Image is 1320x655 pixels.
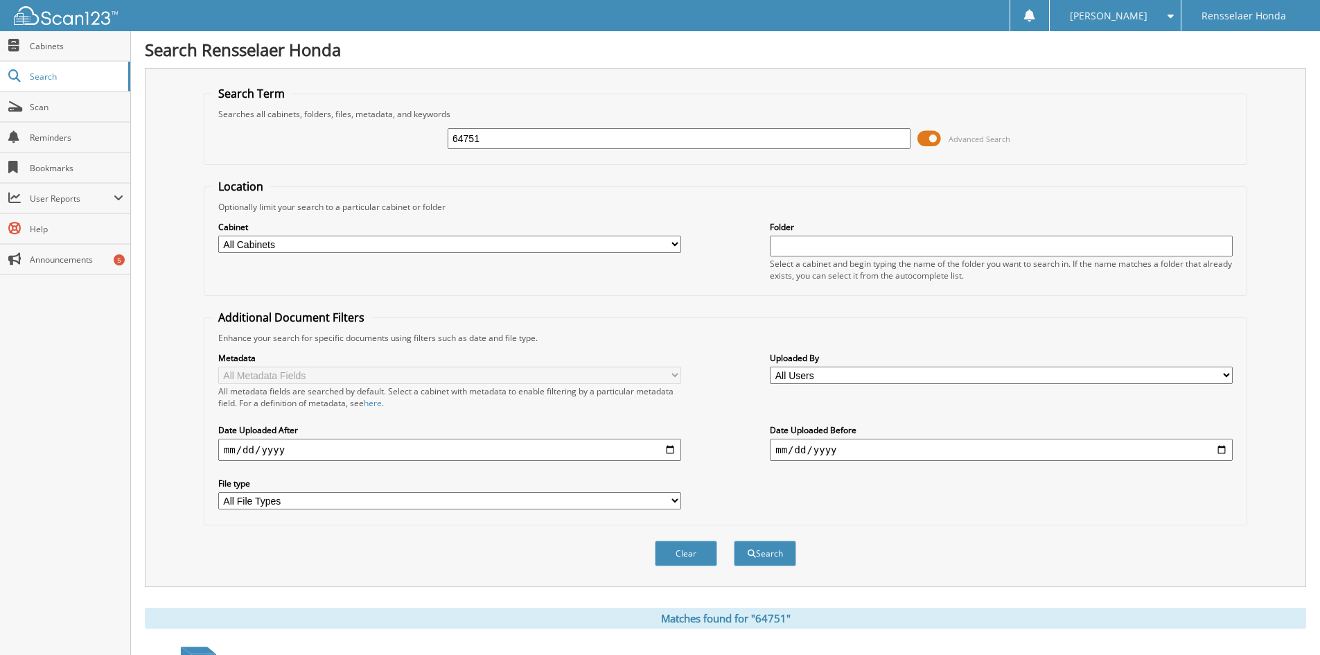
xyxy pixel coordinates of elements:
[14,6,118,25] img: scan123-logo-white.svg
[30,71,121,82] span: Search
[770,439,1233,461] input: end
[114,254,125,265] div: 5
[211,201,1240,213] div: Optionally limit your search to a particular cabinet or folder
[734,541,796,566] button: Search
[218,385,681,409] div: All metadata fields are searched by default. Select a cabinet with metadata to enable filtering b...
[218,352,681,364] label: Metadata
[770,221,1233,233] label: Folder
[218,221,681,233] label: Cabinet
[1202,12,1286,20] span: Rensselaer Honda
[211,332,1240,344] div: Enhance your search for specific documents using filters such as date and file type.
[30,223,123,235] span: Help
[211,86,292,101] legend: Search Term
[30,132,123,143] span: Reminders
[211,108,1240,120] div: Searches all cabinets, folders, files, metadata, and keywords
[30,254,123,265] span: Announcements
[211,179,270,194] legend: Location
[30,193,114,204] span: User Reports
[218,478,681,489] label: File type
[1070,12,1147,20] span: [PERSON_NAME]
[218,439,681,461] input: start
[218,424,681,436] label: Date Uploaded After
[211,310,371,325] legend: Additional Document Filters
[145,608,1306,629] div: Matches found for "64751"
[770,258,1233,281] div: Select a cabinet and begin typing the name of the folder you want to search in. If the name match...
[770,424,1233,436] label: Date Uploaded Before
[364,397,382,409] a: here
[30,40,123,52] span: Cabinets
[949,134,1010,144] span: Advanced Search
[770,352,1233,364] label: Uploaded By
[655,541,717,566] button: Clear
[30,162,123,174] span: Bookmarks
[30,101,123,113] span: Scan
[145,38,1306,61] h1: Search Rensselaer Honda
